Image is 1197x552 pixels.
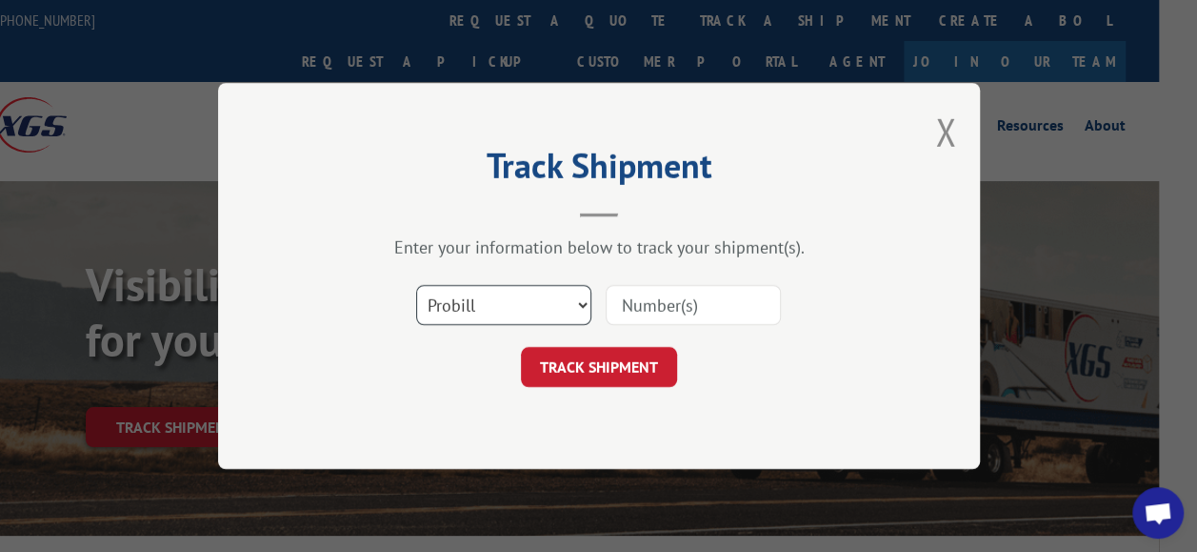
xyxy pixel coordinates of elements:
div: Open chat [1132,487,1184,539]
input: Number(s) [606,285,781,325]
button: TRACK SHIPMENT [521,347,677,387]
div: Enter your information below to track your shipment(s). [313,236,885,258]
h2: Track Shipment [313,153,885,189]
button: Close modal [935,107,956,157]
